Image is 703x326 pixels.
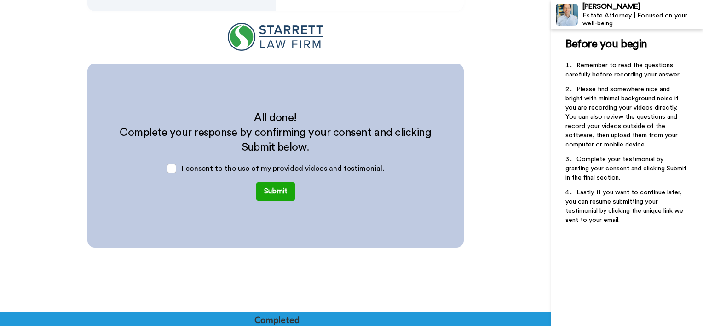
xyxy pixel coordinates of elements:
span: Lastly, if you want to continue later, you can resume submitting your testimonial by clicking the... [565,189,685,223]
span: Before you begin [565,39,647,50]
span: Complete your testimonial by granting your consent and clicking Submit in the final section. [565,156,688,181]
img: Profile Image [556,4,578,26]
span: Remember to read the questions carefully before recording your answer. [565,62,680,78]
div: Estate Attorney | Focused on your well-being [582,12,703,28]
span: All done! [254,112,297,123]
span: I consent to the use of my provided videos and testimonial. [182,165,384,172]
span: Please find somewhere nice and bright with minimal background noise if you are recording your vid... [565,86,680,148]
button: Submit [256,182,295,201]
div: Completed [254,313,299,326]
div: [PERSON_NAME] [582,2,703,11]
span: Complete your response by confirming your consent and clicking Submit below. [120,127,434,153]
